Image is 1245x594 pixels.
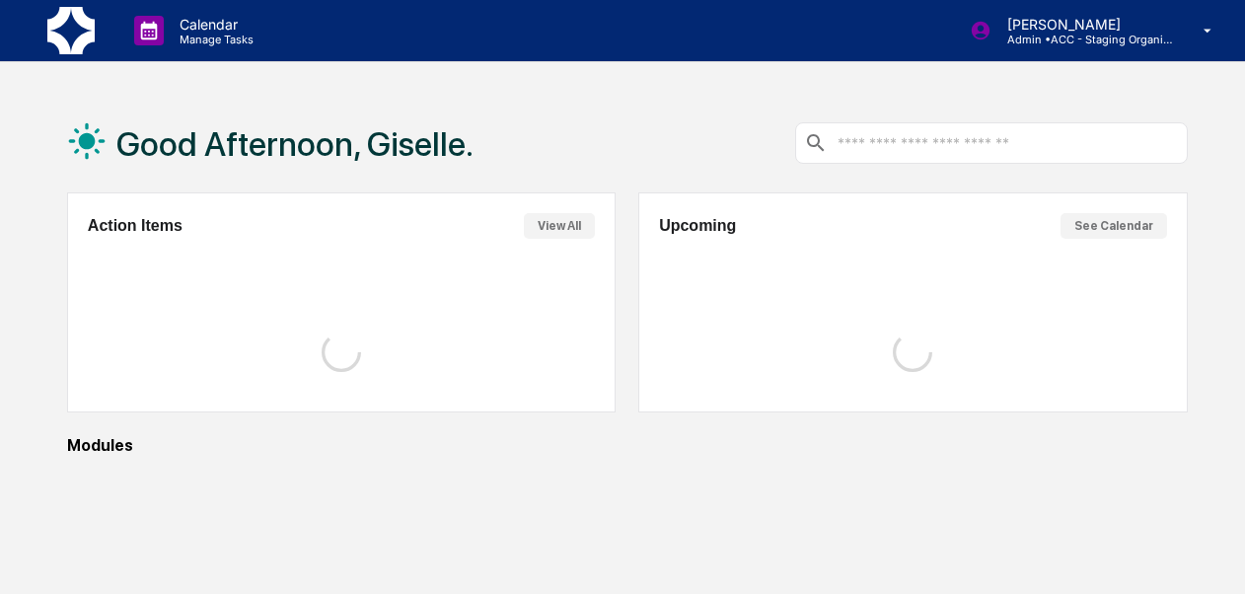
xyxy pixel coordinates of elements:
[67,436,1188,455] div: Modules
[116,124,474,164] h1: Good Afternoon, Giselle.
[47,7,95,54] img: logo
[991,33,1175,46] p: Admin • ACC - Staging Organization
[164,16,263,33] p: Calendar
[1061,213,1167,239] button: See Calendar
[164,33,263,46] p: Manage Tasks
[88,217,183,235] h2: Action Items
[991,16,1175,33] p: [PERSON_NAME]
[659,217,736,235] h2: Upcoming
[524,213,595,239] button: View All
